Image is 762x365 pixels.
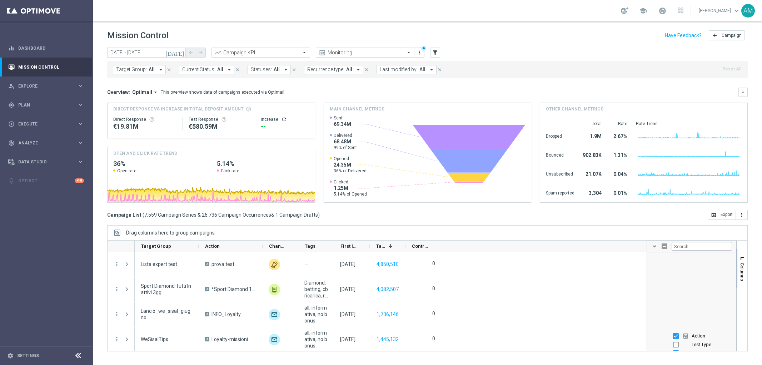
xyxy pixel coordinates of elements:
[114,311,120,317] i: more_vert
[18,160,77,164] span: Data Studio
[340,336,355,342] div: 07 Jul 2025, Monday
[647,340,736,349] div: Test Type Column
[319,49,326,56] i: preview
[340,243,358,249] span: First in Range
[334,185,367,191] span: 1.25M
[546,106,603,112] h4: Other channel metrics
[8,171,84,190] div: Optibot
[8,102,15,108] i: gps_fixed
[334,168,367,174] span: 36% of Delivered
[292,67,297,72] i: close
[692,333,705,339] span: Action
[135,252,441,277] div: Press SPACE to select this row.
[334,133,357,138] span: Delivered
[304,65,363,74] button: Recurrence type: All arrow_drop_down
[135,277,441,302] div: Press SPACE to select this row.
[722,33,742,38] span: Campaign
[8,178,84,184] button: lightbulb Optibot +10
[234,66,241,74] button: close
[355,66,362,73] i: arrow_drop_down
[113,106,244,112] span: Direct Response VS Increase In Total Deposit Amount
[340,311,355,317] div: 12 Jun 2025, Thursday
[8,64,84,70] div: Mission Control
[334,179,367,185] span: Clicked
[610,187,627,198] div: 0.01%
[8,83,84,89] button: person_search Explore keyboard_arrow_right
[141,283,193,296] span: Sport Diamond Tutti Inattivi 3gg
[182,66,215,73] span: Current Status:
[636,121,742,127] div: Rate Trend
[211,336,248,342] span: Loyalty-missioni
[283,66,289,73] i: arrow_drop_down
[712,33,718,38] i: add
[205,312,209,316] span: A
[739,263,745,281] span: Columns
[17,354,39,358] a: Settings
[340,261,355,267] div: 26 Feb 2025, Wednesday
[77,158,84,165] i: keyboard_arrow_right
[248,65,291,74] button: Statuses: All arrow_drop_down
[113,159,205,168] h2: 36%
[334,138,357,145] span: 68.48M
[141,308,193,321] span: Lancio_we_sisal_giugno
[189,122,249,131] div: €580,591,226
[269,259,280,270] img: Other
[741,90,746,95] i: keyboard_arrow_down
[307,66,344,73] span: Recurrence type:
[165,49,185,56] i: [DATE]
[114,286,120,292] button: more_vert
[189,117,249,122] div: Test Response
[135,302,441,327] div: Press SPACE to select this row.
[8,45,15,51] i: equalizer
[8,121,84,127] div: play_circle_outline Execute keyboard_arrow_right
[376,243,385,249] span: Targeted Customers
[75,178,84,183] div: +10
[7,352,14,359] i: settings
[114,336,120,342] i: more_vert
[8,39,84,58] div: Dashboard
[340,286,355,292] div: 02 Sep 2024, Monday
[161,89,284,95] div: This overview shows data of campaigns executed via Optimail
[275,212,318,218] span: 1 Campaign Drafts
[334,115,351,121] span: Sent
[205,287,209,291] span: A
[733,7,741,15] span: keyboard_arrow_down
[149,66,155,73] span: All
[126,230,215,236] div: Row Groups
[158,66,164,73] i: arrow_drop_down
[8,140,15,146] i: track_changes
[269,309,280,320] div: Optimail
[8,121,77,127] div: Execute
[672,242,732,251] input: Filter Columns Input
[205,262,209,266] span: A
[416,48,423,57] button: more_vert
[117,168,136,174] span: Open rate
[8,102,77,108] div: Plan
[698,5,741,16] a: [PERSON_NAME]keyboard_arrow_down
[428,66,435,73] i: arrow_drop_down
[198,50,203,55] i: arrow_forward
[709,30,745,40] button: add Campaign
[430,48,440,58] button: filter_alt
[8,140,77,146] div: Analyze
[214,49,221,56] i: trending_up
[304,261,308,267] span: —
[235,67,240,72] i: close
[8,102,84,108] div: gps_fixed Plan keyboard_arrow_right
[546,168,574,179] div: Unsubscribed
[380,66,418,73] span: Last modified by:
[376,260,399,269] button: 4,850,510
[143,212,144,218] span: (
[261,117,309,122] div: Increase
[432,260,435,267] label: 0
[164,48,186,58] button: [DATE]
[141,336,168,342] span: WeSisalTips
[736,210,748,220] button: more_vert
[18,39,84,58] a: Dashboard
[114,261,120,267] button: more_vert
[113,150,177,157] h4: OPEN AND CLICK RATE TREND
[346,66,352,73] span: All
[269,334,280,345] img: Optimail
[432,310,435,317] label: 0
